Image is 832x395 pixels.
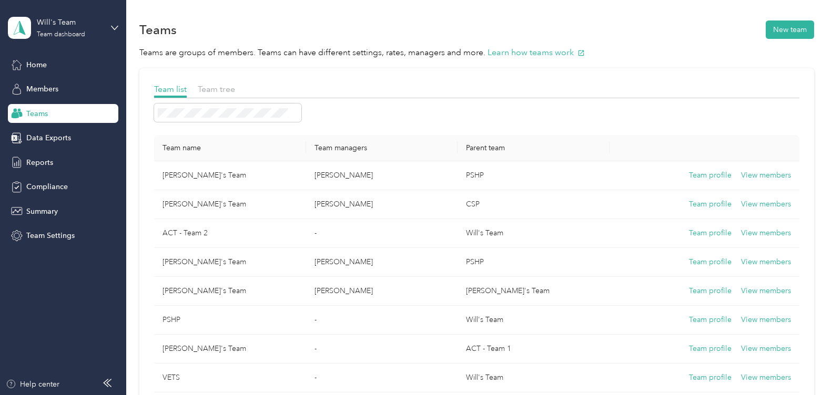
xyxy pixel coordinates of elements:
td: Brittany's Team [458,277,610,306]
th: Team managers [306,135,458,161]
span: - [314,344,317,353]
th: Team name [154,135,306,161]
span: Team Settings [26,230,75,241]
iframe: Everlance-gr Chat Button Frame [773,336,832,395]
div: Team dashboard [37,32,85,38]
button: View members [741,285,791,297]
span: - [314,228,317,237]
button: Team profile [689,199,732,210]
span: Members [26,84,58,95]
button: Learn how teams work [488,46,585,59]
td: Will's Team [458,363,610,392]
td: Brittany's Team [154,161,306,190]
td: - [306,306,458,335]
button: View members [741,314,791,326]
span: Summary [26,206,58,217]
span: Team list [154,84,187,94]
td: PSHP [154,306,306,335]
span: - [314,315,317,324]
td: PSHP [458,161,610,190]
button: Team profile [689,343,732,355]
td: - [306,335,458,363]
td: VETS [154,363,306,392]
button: View members [741,199,791,210]
td: Tyesha's Team [154,190,306,219]
button: View members [741,227,791,239]
button: View members [741,256,791,268]
span: Teams [26,108,48,119]
button: View members [741,170,791,181]
button: Help center [6,379,59,390]
p: [PERSON_NAME] [314,256,450,268]
span: Data Exports [26,132,71,143]
p: [PERSON_NAME] [314,285,450,297]
span: Home [26,59,47,70]
span: Team tree [198,84,235,94]
button: Team profile [689,285,732,297]
span: - [314,373,317,382]
h1: Teams [139,24,177,35]
span: Reports [26,157,53,168]
td: Will's Team [458,219,610,248]
td: ACT - Team 1 [458,335,610,363]
td: CSP [458,190,610,219]
td: Madelyn's Team [154,277,306,306]
th: Parent team [458,135,610,161]
td: Kyanna's Team [154,335,306,363]
button: Team profile [689,227,732,239]
td: PSHP [458,248,610,277]
td: ACT - Team 2 [154,219,306,248]
button: Team profile [689,170,732,181]
div: Will's Team [37,17,103,28]
p: Teams are groups of members. Teams can have different settings, rates, managers and more. [139,46,814,59]
button: View members [741,343,791,355]
td: - [306,363,458,392]
button: Team profile [689,314,732,326]
td: - [306,219,458,248]
span: Compliance [26,181,68,192]
td: Will's Team [458,306,610,335]
button: Team profile [689,256,732,268]
button: New team [766,20,814,39]
td: Alicia's Team [154,248,306,277]
p: [PERSON_NAME] [314,199,450,210]
button: Team profile [689,372,732,383]
p: [PERSON_NAME] [314,170,450,181]
button: View members [741,372,791,383]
